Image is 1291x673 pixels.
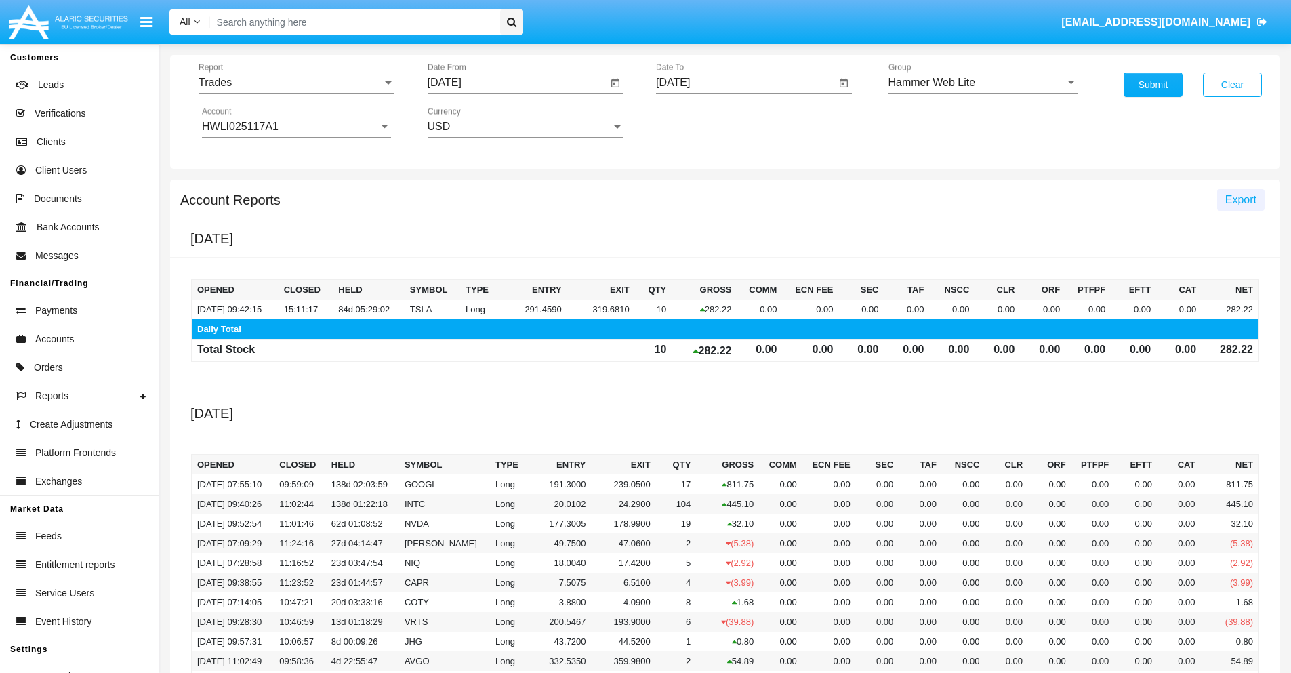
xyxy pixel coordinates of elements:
td: [DATE] 07:55:10 [192,474,274,494]
td: 13d 01:18:29 [326,612,399,632]
td: 0.00 [985,474,1029,494]
td: 0.00 [985,632,1029,651]
td: 4.0900 [592,592,656,612]
th: Entry [499,280,567,300]
td: 0.00 [1028,612,1071,632]
td: 0.00 [759,651,802,671]
td: Long [490,494,527,514]
td: 0.00 [1114,592,1157,612]
td: 0.00 [1157,494,1201,514]
th: Ecn Fee [782,280,838,300]
td: 10:46:59 [274,612,326,632]
td: 19 [656,514,697,533]
th: NET [1202,280,1258,300]
td: Long [490,514,527,533]
td: Long [490,612,527,632]
td: 0.00 [1071,514,1115,533]
td: GOOGL [399,474,490,494]
td: 0.00 [839,300,884,319]
td: 0.00 [802,632,856,651]
input: Search [210,9,495,35]
td: 0.00 [1114,474,1157,494]
td: 11:16:52 [274,553,326,573]
td: 0.00 [1028,494,1071,514]
td: 0.00 [884,340,929,362]
td: 0.00 [985,592,1029,612]
th: NET [1200,455,1258,475]
td: 0.00 [802,553,856,573]
th: CAT [1156,280,1202,300]
td: 0.00 [1157,514,1201,533]
td: 0.00 [942,632,985,651]
td: 0.00 [899,612,942,632]
td: 282.22 [1202,300,1258,319]
td: 47.0600 [592,533,656,553]
td: 0.00 [1157,474,1201,494]
td: 104 [656,494,697,514]
td: 0.00 [1065,340,1111,362]
td: 43.7200 [527,632,591,651]
td: 0.00 [942,514,985,533]
td: 11:24:16 [274,533,326,553]
td: 138d 01:22:18 [326,494,399,514]
td: 09:59:09 [274,474,326,494]
td: (39.88) [1200,612,1258,632]
td: 0.00 [1156,300,1202,319]
td: 191.3000 [527,474,591,494]
td: 0.00 [782,340,838,362]
td: 24.2900 [592,494,656,514]
td: 0.00 [1028,632,1071,651]
td: 8 [656,592,697,612]
td: 282.22 [672,300,737,319]
th: EFTT [1111,280,1156,300]
td: 0.00 [985,612,1029,632]
td: 11:23:52 [274,573,326,592]
span: Platform Frontends [35,446,116,460]
span: All [180,16,190,27]
td: Long [490,651,527,671]
td: [DATE] 07:14:05 [192,592,274,612]
td: 0.00 [802,573,856,592]
td: NVDA [399,514,490,533]
th: Exit [567,280,635,300]
td: 0.00 [1028,553,1071,573]
td: 0.00 [1020,300,1065,319]
td: 6 [656,612,697,632]
td: (3.99) [1200,573,1258,592]
td: 0.00 [1114,553,1157,573]
td: 445.10 [696,494,759,514]
td: 0.00 [942,553,985,573]
th: CLR [985,455,1029,475]
td: 0.00 [1157,592,1201,612]
td: 20d 03:33:16 [326,592,399,612]
td: 0.00 [1071,573,1115,592]
td: 4 [656,573,697,592]
th: Symbol [399,455,490,475]
td: 0.00 [1071,474,1115,494]
td: 0.00 [985,553,1029,573]
td: 0.00 [1020,340,1065,362]
td: 0.00 [759,514,802,533]
td: 0.00 [856,474,899,494]
td: CAPR [399,573,490,592]
td: 332.5350 [527,651,591,671]
td: [DATE] 09:42:15 [192,300,279,319]
th: Held [326,455,399,475]
td: 811.75 [1200,474,1258,494]
th: CAT [1157,455,1201,475]
td: (5.38) [696,533,759,553]
td: 0.00 [985,494,1029,514]
span: USD [428,121,451,132]
td: 138d 02:03:59 [326,474,399,494]
td: 11:01:46 [274,514,326,533]
a: [EMAIL_ADDRESS][DOMAIN_NAME] [1055,3,1274,41]
td: 84d 05:29:02 [333,300,405,319]
th: Type [460,280,499,300]
th: Opened [192,280,279,300]
th: Symbol [405,280,460,300]
th: CLR [975,280,1020,300]
td: 6.5100 [592,573,656,592]
td: 0.00 [1065,300,1111,319]
td: Long [490,573,527,592]
td: 0.00 [942,573,985,592]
